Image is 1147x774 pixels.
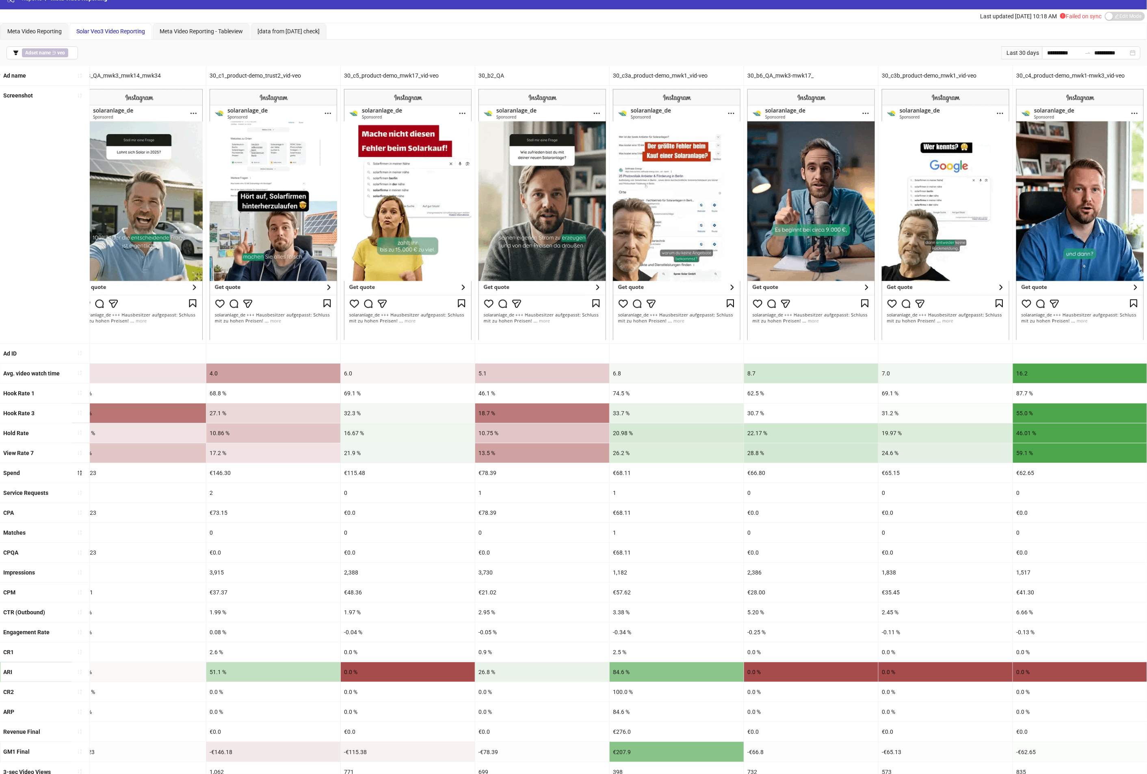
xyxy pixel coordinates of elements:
div: 51.1 % [206,662,340,682]
div: 62.5 % [744,384,878,403]
div: 6.0 [341,364,475,383]
div: €48.36 [341,583,475,602]
div: 33.7 % [610,403,744,423]
div: €146.30 [206,463,340,483]
div: 28.8 % [744,443,878,463]
b: ARI [3,669,12,675]
b: View Rate 7 [3,450,34,456]
div: 30.7 % [744,403,878,423]
span: sort-ascending [77,550,82,555]
span: Meta Video Reporting [7,28,62,35]
div: 0.19 % [72,622,206,642]
span: ∋ [22,48,68,57]
div: €0.0 [744,503,878,523]
span: sort-ascending [77,73,82,78]
div: 0.0 % [1013,642,1147,662]
span: sort-ascending [77,450,82,456]
div: €68.11 [610,463,744,483]
div: €160.23 [72,463,206,483]
span: Last updated [DATE] 10:18 AM [980,13,1057,20]
div: 0 [744,523,878,542]
div: 0.0 % [1013,682,1147,702]
div: 1,517 [1013,563,1147,582]
div: 2,386 [744,563,878,582]
span: sort-ascending [77,430,82,436]
div: 13.9 % [72,662,206,682]
span: Meta Video Reporting - Tableview [160,28,243,35]
b: ARP [3,709,14,715]
div: 0.0 % [1013,702,1147,722]
div: 2,388 [341,563,475,582]
div: 46.1 % [475,384,609,403]
span: sort-ascending [77,93,82,98]
div: 3.38 % [610,603,744,622]
b: Engagement Rate [3,629,50,635]
b: Ad ID [3,350,17,357]
b: Revenue Final [3,728,40,735]
div: -€78.39 [475,742,609,761]
div: 7,214 [72,563,206,582]
span: sort-ascending [77,709,82,715]
div: 0.08 % [206,622,340,642]
div: €0.0 [341,722,475,741]
div: 0 [475,523,609,542]
div: 6.8 [610,364,744,383]
div: €78.39 [475,503,609,523]
b: Adset name [25,50,51,56]
div: -€76.23 [72,742,206,761]
div: 0 [206,523,340,542]
div: 0.0 % [341,662,475,682]
div: €0.0 [1013,722,1147,741]
b: veo [57,50,65,56]
div: 16.67 % [341,423,475,443]
div: 10.75 % [475,423,609,443]
img: Screenshot 120233992639890649 [882,89,1009,340]
div: 30_c3a_product-demo_mwk1_vid-veo [610,66,744,85]
div: 7.0 [879,364,1013,383]
div: 84.6 % [610,702,744,722]
div: 0.0 % [744,682,878,702]
div: 0.0 % [744,662,878,682]
b: Matches [3,529,26,536]
div: €276.0 [610,722,744,741]
div: 1 [72,523,206,542]
span: to [1084,50,1091,56]
b: Hook Rate 1 [3,390,35,397]
div: 12.27 % [72,423,206,443]
button: Adset name ∋ veo [6,46,78,59]
div: €207.9 [610,742,744,761]
div: 26.8 % [475,662,609,682]
div: 2.29 % [72,603,206,622]
span: Solar Veo3 Video Reporting [76,28,145,35]
b: CPQA [3,549,18,556]
div: -0.04 % [341,622,475,642]
b: Spend [3,470,20,476]
b: Screenshot [3,92,33,99]
div: 0.9 % [475,642,609,662]
div: €28.00 [744,583,878,602]
div: 0.6 % [72,642,206,662]
div: €84.0 [72,722,206,741]
div: €35.45 [879,583,1013,602]
div: €115.48 [341,463,475,483]
div: €0.0 [475,543,609,562]
div: €57.62 [610,583,744,602]
div: €0.0 [879,503,1013,523]
div: €0.0 [206,722,340,741]
div: 32.3 % [341,403,475,423]
div: 0.0 % [879,702,1013,722]
b: CR2 [3,689,14,695]
div: 8.7 [744,364,878,383]
div: -0.34 % [610,622,744,642]
div: 69.1 % [879,384,1013,403]
div: 0.0 % [744,702,878,722]
div: €0.0 [1013,543,1147,562]
span: sort-ascending [77,729,82,735]
div: 2.95 % [475,603,609,622]
div: 17.2 % [206,443,340,463]
div: 5.20 % [744,603,878,622]
div: 68.8 % [206,384,340,403]
div: 1 [72,483,206,503]
div: 24.6 % [879,443,1013,463]
div: 1 [610,483,744,503]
